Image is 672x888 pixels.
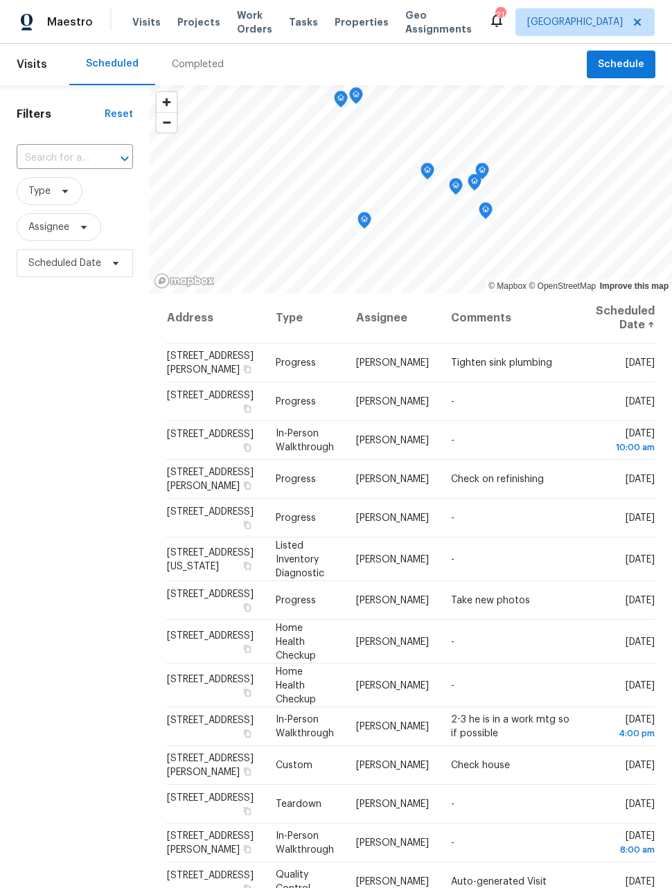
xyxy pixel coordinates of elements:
h1: Filters [17,107,105,121]
a: OpenStreetMap [529,281,596,291]
span: [STREET_ADDRESS] [167,589,254,599]
button: Zoom out [157,112,177,132]
th: Type [265,293,345,344]
a: Improve this map [600,281,669,291]
button: Copy Address [241,441,254,454]
button: Copy Address [241,843,254,855]
div: Completed [172,57,224,71]
span: [DATE] [596,831,655,857]
span: Work Orders [237,8,272,36]
span: In-Person Walkthrough [276,831,334,855]
span: Auto-generated Visit [451,877,547,887]
span: Listed Inventory Diagnostic [276,540,324,578]
span: [DATE] [626,799,655,809]
div: Scheduled [86,57,139,71]
span: [STREET_ADDRESS] [167,630,254,640]
span: [STREET_ADDRESS][PERSON_NAME] [167,351,254,375]
span: [DATE] [626,680,655,690]
span: [PERSON_NAME] [356,397,429,407]
span: [DATE] [626,761,655,770]
span: - [451,680,454,690]
span: - [451,799,454,809]
span: - [451,513,454,523]
span: [STREET_ADDRESS] [167,507,254,517]
button: Zoom in [157,92,177,112]
span: [STREET_ADDRESS] [167,391,254,400]
button: Schedule [587,51,655,79]
span: [PERSON_NAME] [356,474,429,484]
span: [DATE] [626,637,655,646]
span: [PERSON_NAME] [356,838,429,848]
button: Copy Address [241,363,254,375]
span: Progress [276,397,316,407]
span: [DATE] [596,429,655,454]
span: Tasks [289,17,318,27]
th: Address [166,293,265,344]
span: Teardown [276,799,321,809]
span: In-Person Walkthrough [276,429,334,452]
span: Projects [177,15,220,29]
th: Comments [440,293,585,344]
span: Zoom out [157,113,177,132]
span: Visits [132,15,161,29]
span: [DATE] [626,358,655,368]
div: Map marker [475,163,489,184]
div: Map marker [479,202,493,224]
input: Search for an address... [17,148,94,169]
div: Map marker [334,91,348,112]
span: [DATE] [626,513,655,523]
span: - [451,554,454,564]
div: 4:00 pm [596,727,655,740]
button: Copy Address [241,642,254,655]
div: Map marker [421,163,434,184]
span: - [451,838,454,848]
span: [STREET_ADDRESS] [167,674,254,684]
span: Progress [276,358,316,368]
div: 21 [495,8,505,22]
span: Properties [335,15,389,29]
th: Scheduled Date ↑ [585,293,655,344]
button: Copy Address [241,601,254,614]
span: [STREET_ADDRESS] [167,793,254,803]
div: 8:00 am [596,843,655,857]
button: Copy Address [241,559,254,571]
button: Copy Address [241,479,254,492]
span: [DATE] [626,596,655,605]
a: Mapbox homepage [154,273,215,289]
span: [PERSON_NAME] [356,877,429,887]
span: Custom [276,761,312,770]
div: 10:00 am [596,441,655,454]
span: [PERSON_NAME] [356,513,429,523]
div: Reset [105,107,133,121]
span: Assignee [28,220,69,234]
span: Progress [276,474,316,484]
span: [PERSON_NAME] [356,436,429,445]
button: Copy Address [241,686,254,698]
span: [PERSON_NAME] [356,722,429,731]
button: Copy Address [241,765,254,778]
span: Home Health Checkup [276,623,316,660]
span: - [451,436,454,445]
span: [PERSON_NAME] [356,637,429,646]
th: Assignee [345,293,440,344]
span: [DATE] [626,554,655,564]
button: Open [115,149,134,168]
button: Copy Address [241,805,254,817]
button: Copy Address [241,727,254,740]
span: Geo Assignments [405,8,472,36]
span: In-Person Walkthrough [276,715,334,738]
span: [PERSON_NAME] [356,554,429,564]
div: Map marker [468,174,481,195]
span: Check house [451,761,510,770]
span: [STREET_ADDRESS][US_STATE] [167,547,254,571]
span: [PERSON_NAME] [356,680,429,690]
span: [STREET_ADDRESS] [167,871,254,880]
span: [STREET_ADDRESS] [167,716,254,725]
button: Copy Address [241,519,254,531]
span: Take new photos [451,596,530,605]
span: Maestro [47,15,93,29]
span: [DATE] [596,715,655,740]
span: [PERSON_NAME] [356,596,429,605]
div: Map marker [357,212,371,233]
